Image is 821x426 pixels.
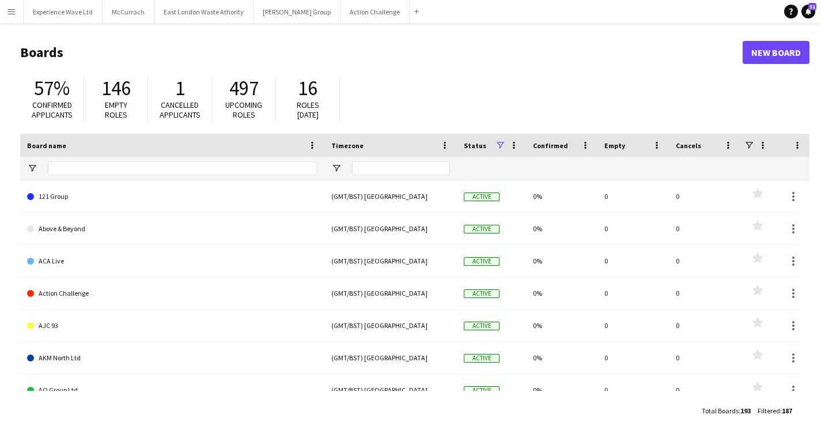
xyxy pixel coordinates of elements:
span: 193 [740,406,751,415]
div: 0 [669,310,740,341]
div: 0 [669,342,740,374]
div: (GMT/BST) [GEOGRAPHIC_DATA] [324,277,457,309]
span: Active [464,354,500,363]
span: 1 [175,76,185,101]
div: 0 [597,213,669,244]
span: Active [464,257,500,266]
div: 0 [597,245,669,277]
button: McCurrach [103,1,154,23]
span: 16 [298,76,317,101]
span: 31 [808,3,816,10]
div: (GMT/BST) [GEOGRAPHIC_DATA] [324,213,457,244]
a: AKM North Ltd [27,342,317,374]
span: Total Boards [702,406,739,415]
div: 0 [597,342,669,374]
a: ACA Live [27,245,317,277]
div: (GMT/BST) [GEOGRAPHIC_DATA] [324,374,457,406]
div: 0 [597,180,669,212]
div: 0 [669,374,740,406]
input: Timezone Filter Input [352,161,450,175]
span: 146 [101,76,131,101]
div: 0 [669,245,740,277]
span: 187 [782,406,792,415]
a: AJC 93 [27,310,317,342]
a: Above & Beyond [27,213,317,245]
span: Filtered [758,406,780,415]
span: Roles [DATE] [297,100,319,120]
div: 0% [526,310,597,341]
span: Active [464,289,500,298]
div: 0 [669,213,740,244]
div: 0 [669,277,740,309]
input: Board name Filter Input [48,161,317,175]
div: : [758,399,792,422]
span: 497 [229,76,259,101]
button: Open Filter Menu [331,163,342,174]
div: (GMT/BST) [GEOGRAPHIC_DATA] [324,342,457,374]
span: Active [464,193,500,201]
button: East London Waste Athority [154,1,254,23]
button: Experience Wave Ltd [24,1,103,23]
span: 57% [34,76,70,101]
span: Cancelled applicants [160,100,200,120]
button: [PERSON_NAME] Group [254,1,340,23]
span: Status [464,141,486,150]
span: Board name [27,141,66,150]
div: 0 [597,374,669,406]
button: Action Challenge [340,1,410,23]
a: AO Group Ltd [27,374,317,406]
a: 121 Group [27,180,317,213]
div: : [702,399,751,422]
span: Confirmed [533,141,568,150]
div: 0 [597,277,669,309]
span: Empty [604,141,625,150]
div: (GMT/BST) [GEOGRAPHIC_DATA] [324,180,457,212]
a: New Board [743,41,809,64]
div: 0% [526,342,597,374]
span: Active [464,386,500,395]
h1: Boards [20,44,743,61]
span: Active [464,322,500,330]
span: Cancels [676,141,701,150]
div: 0 [669,180,740,212]
span: Confirmed applicants [32,100,73,120]
div: (GMT/BST) [GEOGRAPHIC_DATA] [324,310,457,341]
a: Action Challenge [27,277,317,310]
div: (GMT/BST) [GEOGRAPHIC_DATA] [324,245,457,277]
span: Active [464,225,500,233]
button: Open Filter Menu [27,163,37,174]
span: Timezone [331,141,364,150]
div: 0% [526,180,597,212]
div: 0% [526,277,597,309]
div: 0% [526,374,597,406]
div: 0% [526,245,597,277]
div: 0% [526,213,597,244]
span: Upcoming roles [225,100,262,120]
a: 31 [801,5,815,18]
span: Empty roles [105,100,127,120]
div: 0 [597,310,669,341]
